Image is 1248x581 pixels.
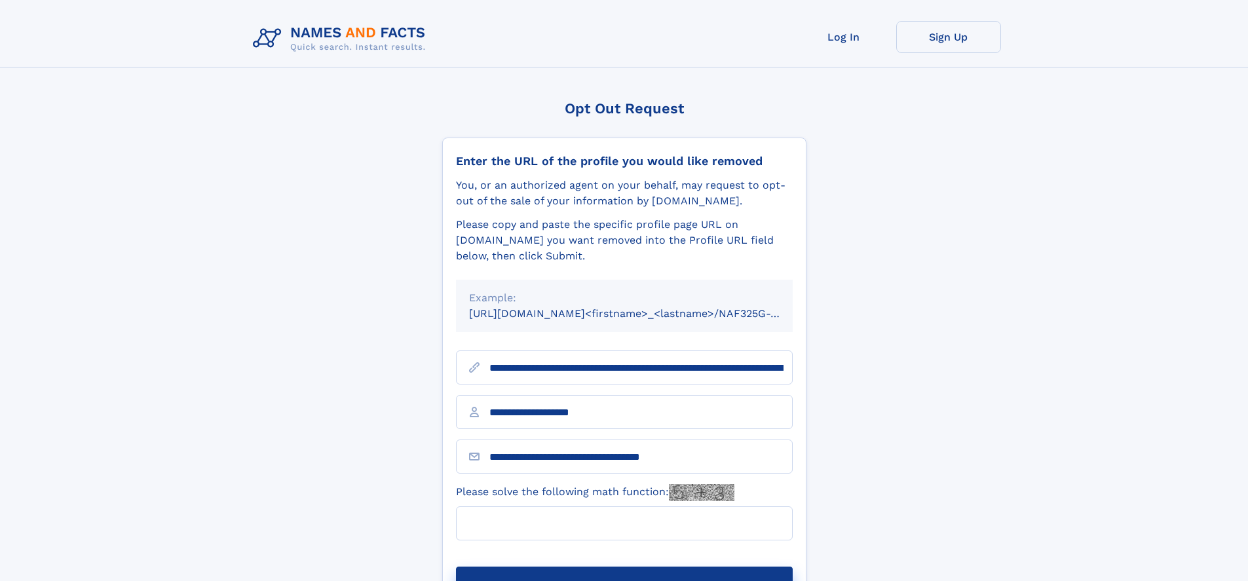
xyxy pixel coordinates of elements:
[896,21,1001,53] a: Sign Up
[456,217,793,264] div: Please copy and paste the specific profile page URL on [DOMAIN_NAME] you want removed into the Pr...
[469,307,818,320] small: [URL][DOMAIN_NAME]<firstname>_<lastname>/NAF325G-xxxxxxxx
[791,21,896,53] a: Log In
[469,290,780,306] div: Example:
[456,484,734,501] label: Please solve the following math function:
[248,21,436,56] img: Logo Names and Facts
[442,100,806,117] div: Opt Out Request
[456,178,793,209] div: You, or an authorized agent on your behalf, may request to opt-out of the sale of your informatio...
[456,154,793,168] div: Enter the URL of the profile you would like removed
